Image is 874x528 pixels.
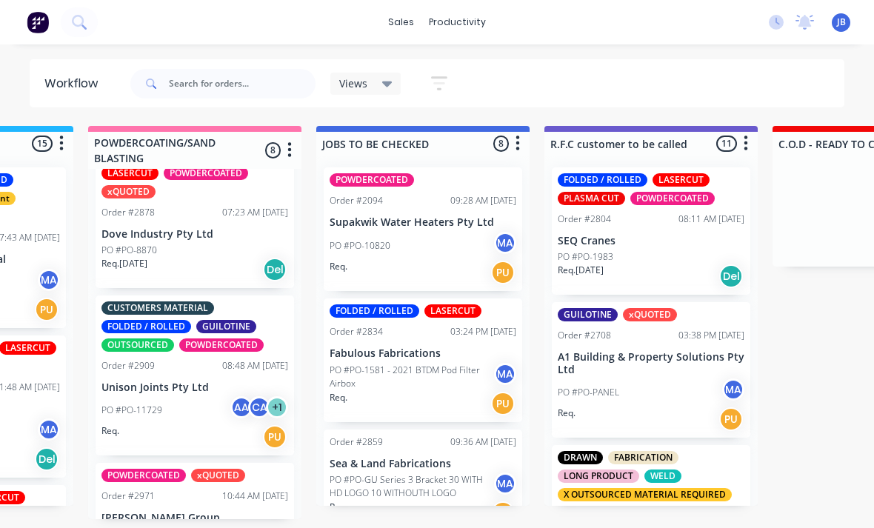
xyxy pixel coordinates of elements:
[558,250,613,264] p: PO #PO-1983
[330,325,383,338] div: Order #2834
[491,261,515,284] div: PU
[678,213,744,226] div: 08:11 AM [DATE]
[558,235,744,247] p: SEQ Cranes
[330,473,494,500] p: PO #PO-GU Series 3 Bracket 30 WITH HD LOGO 10 WITHOUTH LOGO
[552,167,750,295] div: FOLDED / ROLLEDLASERCUTPLASMA CUTPOWDERCOATEDOrder #280408:11 AM [DATE]SEQ CranesPO #PO-1983Req.[...
[552,302,750,438] div: GUILOTINExQUOTEDOrder #270803:38 PM [DATE]A1 Building & Property Solutions Pty LtdPO #PO-PANELMAR...
[101,469,186,482] div: POWDERCOATED
[330,364,494,390] p: PO #PO-1581 - 2021 BTDM Pod Filter Airbox
[324,167,522,291] div: POWDERCOATEDOrder #209409:28 AM [DATE]Supakwik Water Heaters Pty LtdPO #PO-10820MAReq.PU
[558,469,639,483] div: LONG PRODUCT
[837,16,846,29] span: JB
[630,192,715,205] div: POWDERCOATED
[38,418,60,441] div: MA
[222,206,288,219] div: 07:23 AM [DATE]
[35,298,59,321] div: PU
[179,338,264,352] div: POWDERCOATED
[558,329,611,342] div: Order #2708
[494,472,516,495] div: MA
[491,392,515,415] div: PU
[330,458,516,470] p: Sea & Land Fabrications
[608,451,678,464] div: FABRICATION
[558,386,619,399] p: PO #PO-PANEL
[558,192,625,205] div: PLASMA CUT
[27,11,49,33] img: Factory
[330,501,347,514] p: Req.
[450,325,516,338] div: 03:24 PM [DATE]
[558,407,576,420] p: Req.
[424,304,481,318] div: LASERCUT
[230,396,253,418] div: AA
[339,76,367,91] span: Views
[558,488,732,501] div: X OUTSOURCED MATERIAL REQUIRED
[330,216,516,229] p: Supakwik Water Heaters Pty Ltd
[678,329,744,342] div: 03:38 PM [DATE]
[35,447,59,471] div: Del
[330,239,390,253] p: PO #PO-10820
[558,213,611,226] div: Order #2804
[96,142,294,288] div: LASERCUTPOWDERCOATEDxQUOTEDOrder #287807:23 AM [DATE]Dove Industry Pty LtdPO #PO-8870Req.[DATE]Del
[330,260,347,273] p: Req.
[44,75,105,93] div: Workflow
[101,301,214,315] div: CUSTOMERS MATERIAL
[191,469,245,482] div: xQUOTED
[101,228,288,241] p: Dove Industry Pty Ltd
[558,173,647,187] div: FOLDED / ROLLED
[222,359,288,372] div: 08:48 AM [DATE]
[381,11,421,33] div: sales
[101,206,155,219] div: Order #2878
[101,359,155,372] div: Order #2909
[266,396,288,418] div: + 1
[450,194,516,207] div: 09:28 AM [DATE]
[101,244,157,257] p: PO #PO-8870
[722,378,744,401] div: MA
[330,347,516,360] p: Fabulous Fabrications
[169,69,316,98] input: Search for orders...
[421,11,493,33] div: productivity
[263,425,287,449] div: PU
[101,381,288,394] p: Unison Joints Pty Ltd
[623,308,677,321] div: xQUOTED
[330,173,414,187] div: POWDERCOATED
[330,194,383,207] div: Order #2094
[96,295,294,456] div: CUSTOMERS MATERIALFOLDED / ROLLEDGUILOTINEOUTSOURCEDPOWDERCOATEDOrder #290908:48 AM [DATE]Unison ...
[330,304,419,318] div: FOLDED / ROLLED
[101,404,162,417] p: PO #PO-11729
[644,469,681,483] div: WELD
[719,407,743,431] div: PU
[164,167,248,180] div: POWDERCOATED
[101,338,174,352] div: OUTSOURCED
[558,308,618,321] div: GUILOTINE
[719,264,743,288] div: Del
[491,501,515,525] div: PU
[101,185,156,198] div: xQUOTED
[196,320,256,333] div: GUILOTINE
[324,298,522,422] div: FOLDED / ROLLEDLASERCUTOrder #283403:24 PM [DATE]Fabulous FabricationsPO #PO-1581 - 2021 BTDM Pod...
[494,363,516,385] div: MA
[330,435,383,449] div: Order #2859
[101,489,155,503] div: Order #2971
[101,320,191,333] div: FOLDED / ROLLED
[494,232,516,254] div: MA
[330,391,347,404] p: Req.
[653,173,710,187] div: LASERCUT
[248,396,270,418] div: CA
[101,167,159,180] div: LASERCUT
[263,258,287,281] div: Del
[558,451,603,464] div: DRAWN
[38,269,60,291] div: MA
[222,489,288,503] div: 10:44 AM [DATE]
[558,351,744,376] p: A1 Building & Property Solutions Pty Ltd
[450,435,516,449] div: 09:36 AM [DATE]
[558,264,604,277] p: Req. [DATE]
[101,257,147,270] p: Req. [DATE]
[101,424,119,438] p: Req.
